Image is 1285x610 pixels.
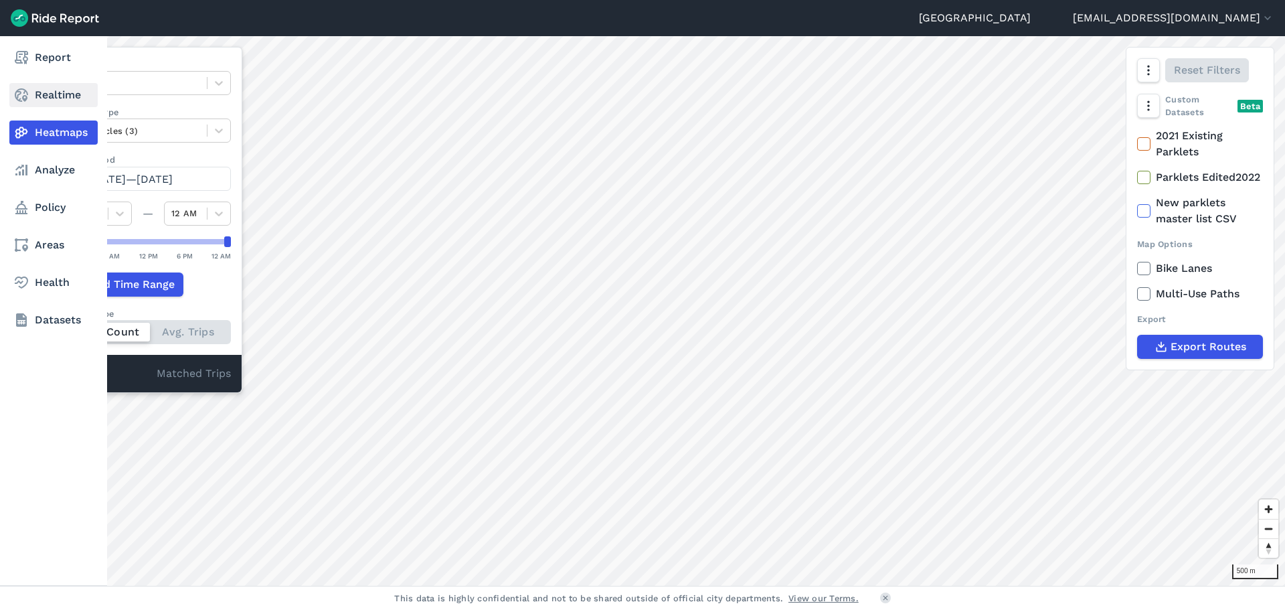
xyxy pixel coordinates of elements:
[1174,62,1240,78] span: Reset Filters
[65,106,231,119] label: Vehicle Type
[54,355,242,392] div: Matched Trips
[1171,339,1246,355] span: Export Routes
[90,173,173,185] span: [DATE]—[DATE]
[9,196,98,220] a: Policy
[65,167,231,191] button: [DATE]—[DATE]
[919,10,1031,26] a: [GEOGRAPHIC_DATA]
[9,308,98,332] a: Datasets
[1137,238,1263,250] div: Map Options
[177,250,193,262] div: 6 PM
[9,158,98,182] a: Analyze
[788,592,859,605] a: View our Terms.
[65,273,183,297] button: Add Time Range
[1137,260,1263,277] label: Bike Lanes
[1137,169,1263,185] label: Parklets Edited2022
[1165,58,1249,82] button: Reset Filters
[9,233,98,257] a: Areas
[90,277,175,293] span: Add Time Range
[132,206,164,222] div: —
[65,366,157,383] div: 0
[9,46,98,70] a: Report
[139,250,158,262] div: 12 PM
[43,36,1285,586] canvas: Map
[1137,93,1263,119] div: Custom Datasets
[1137,335,1263,359] button: Export Routes
[1137,128,1263,160] label: 2021 Existing Parklets
[65,307,231,320] div: Count Type
[9,271,98,295] a: Health
[1137,313,1263,325] div: Export
[1259,519,1278,538] button: Zoom out
[1137,286,1263,302] label: Multi-Use Paths
[65,153,231,166] label: Data Period
[1232,564,1278,579] div: 500 m
[1073,10,1274,26] button: [EMAIL_ADDRESS][DOMAIN_NAME]
[9,121,98,145] a: Heatmaps
[1259,538,1278,558] button: Reset bearing to north
[103,250,120,262] div: 6 AM
[1137,195,1263,227] label: New parklets master list CSV
[211,250,231,262] div: 12 AM
[65,58,231,71] label: Data Type
[9,83,98,107] a: Realtime
[1259,500,1278,519] button: Zoom in
[11,9,99,27] img: Ride Report
[1237,100,1263,112] div: Beta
